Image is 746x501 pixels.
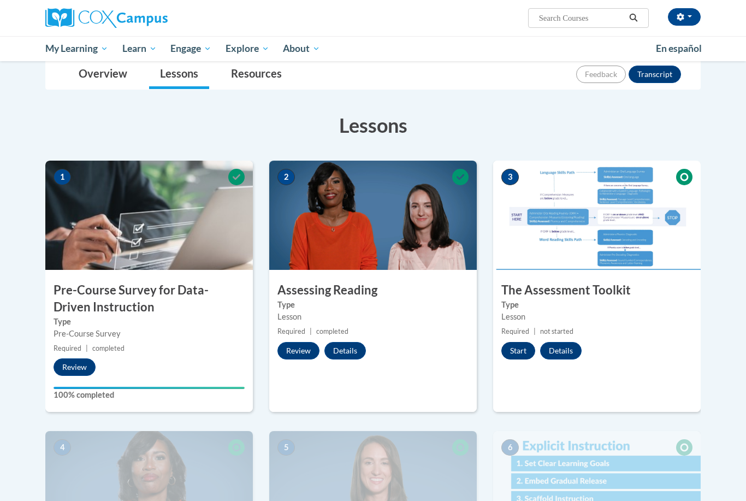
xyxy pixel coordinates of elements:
[218,36,276,61] a: Explore
[54,439,71,456] span: 4
[220,60,293,89] a: Resources
[54,387,245,389] div: Your progress
[45,282,253,316] h3: Pre-Course Survey for Data-Driven Instruction
[310,327,312,335] span: |
[45,42,108,55] span: My Learning
[92,344,125,352] span: completed
[115,36,164,61] a: Learn
[68,60,138,89] a: Overview
[540,327,573,335] span: not started
[649,37,709,60] a: En español
[501,169,519,185] span: 3
[283,42,320,55] span: About
[269,282,477,299] h3: Assessing Reading
[493,282,701,299] h3: The Assessment Toolkit
[576,66,626,83] button: Feedback
[625,11,642,25] button: Search
[170,42,211,55] span: Engage
[493,161,701,270] img: Course Image
[45,8,168,28] img: Cox Campus
[656,43,702,54] span: En español
[538,11,625,25] input: Search Courses
[277,327,305,335] span: Required
[29,36,717,61] div: Main menu
[501,311,692,323] div: Lesson
[277,439,295,456] span: 5
[54,316,245,328] label: Type
[277,299,469,311] label: Type
[86,344,88,352] span: |
[534,327,536,335] span: |
[316,327,348,335] span: completed
[540,342,582,359] button: Details
[629,66,681,83] button: Transcript
[277,169,295,185] span: 2
[501,439,519,456] span: 6
[54,169,71,185] span: 1
[226,42,269,55] span: Explore
[45,161,253,270] img: Course Image
[54,358,96,376] button: Review
[501,327,529,335] span: Required
[54,344,81,352] span: Required
[54,389,245,401] label: 100% completed
[45,111,701,139] h3: Lessons
[276,36,328,61] a: About
[269,161,477,270] img: Course Image
[163,36,218,61] a: Engage
[277,311,469,323] div: Lesson
[45,8,253,28] a: Cox Campus
[149,60,209,89] a: Lessons
[501,342,535,359] button: Start
[668,8,701,26] button: Account Settings
[324,342,366,359] button: Details
[122,42,157,55] span: Learn
[277,342,319,359] button: Review
[54,328,245,340] div: Pre-Course Survey
[501,299,692,311] label: Type
[38,36,115,61] a: My Learning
